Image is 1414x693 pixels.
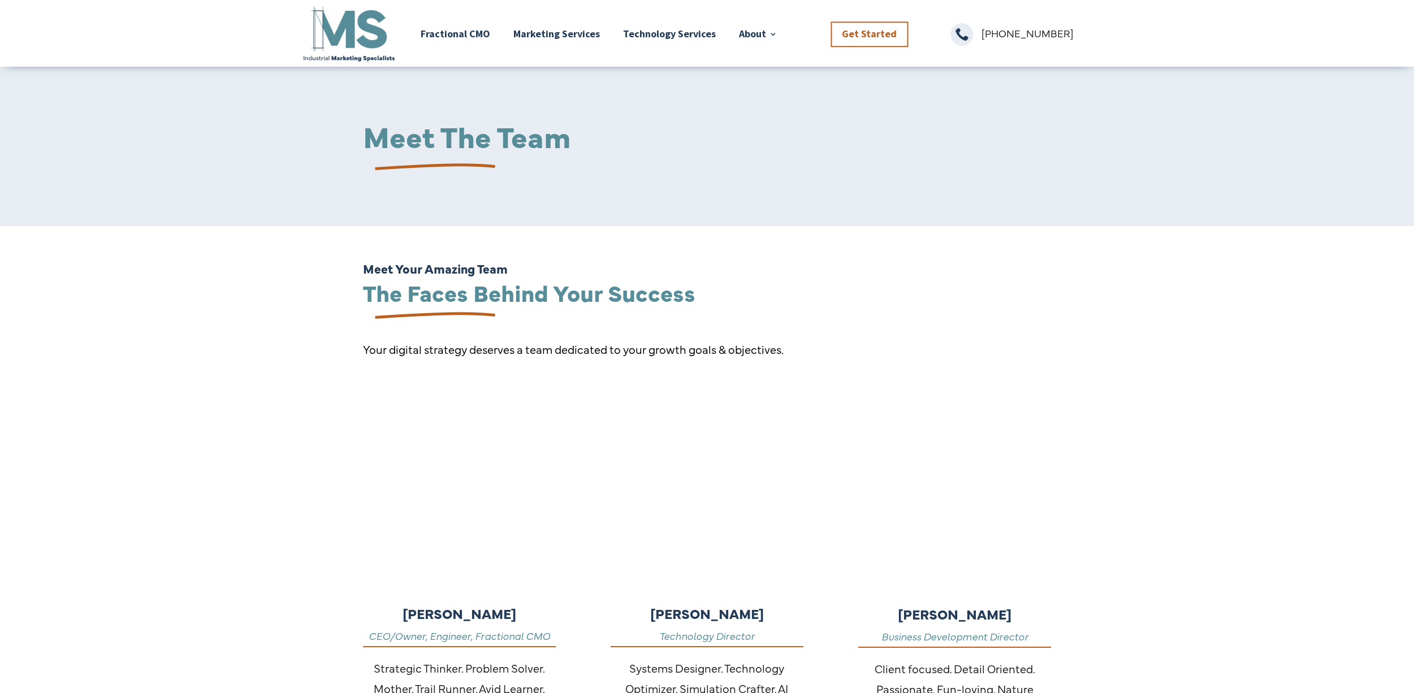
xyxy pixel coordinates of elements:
p: Business Development Director [858,626,1051,647]
a: Marketing Services [513,4,600,63]
p: Technology Director [611,626,803,646]
h2: The Faces Behind Your Success [363,280,1051,309]
a: About [739,4,777,63]
img: underline [363,302,500,331]
h1: Meet The Team [363,120,1051,156]
h6: [PERSON_NAME] [611,607,803,626]
span:  [950,23,973,46]
a: Fractional CMO [421,4,490,63]
p: CEO/Owner, Engineer, Fractional CMO [363,626,556,646]
p: [PHONE_NUMBER] [981,23,1113,44]
a: Technology Services [623,4,716,63]
h6: [PERSON_NAME] [363,607,556,626]
p: Your digital strategy deserves a team dedicated to your growth goals & objectives. [363,339,1051,360]
h6: [PERSON_NAME] [858,607,1051,626]
img: underline [363,153,500,182]
h6: Meet Your Amazing Team [363,262,1051,280]
a: Get Started [831,21,908,47]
